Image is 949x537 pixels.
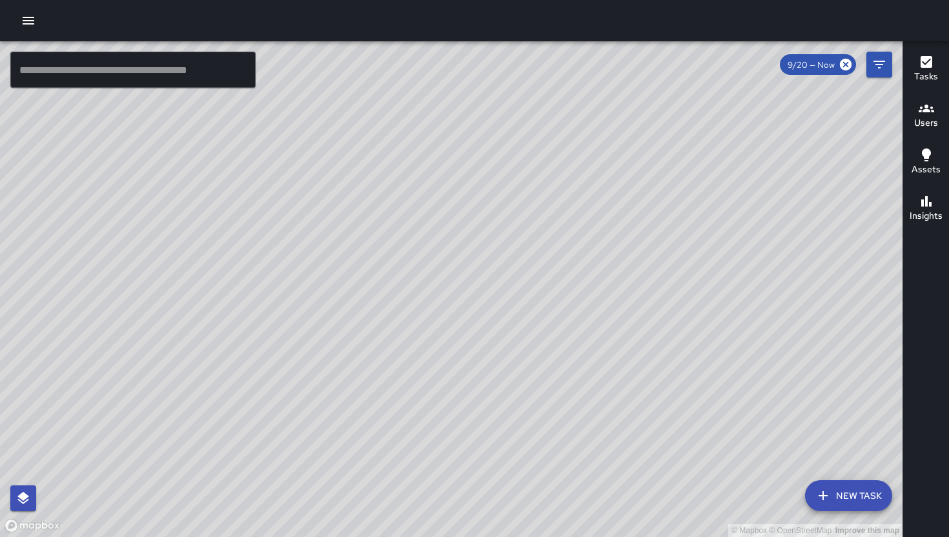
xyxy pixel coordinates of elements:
[914,116,938,130] h6: Users
[903,186,949,232] button: Insights
[780,54,856,75] div: 9/20 — Now
[903,93,949,139] button: Users
[903,46,949,93] button: Tasks
[910,209,943,223] h6: Insights
[866,52,892,77] button: Filters
[914,70,938,84] h6: Tasks
[780,59,842,70] span: 9/20 — Now
[805,480,892,511] button: New Task
[903,139,949,186] button: Assets
[912,163,941,177] h6: Assets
